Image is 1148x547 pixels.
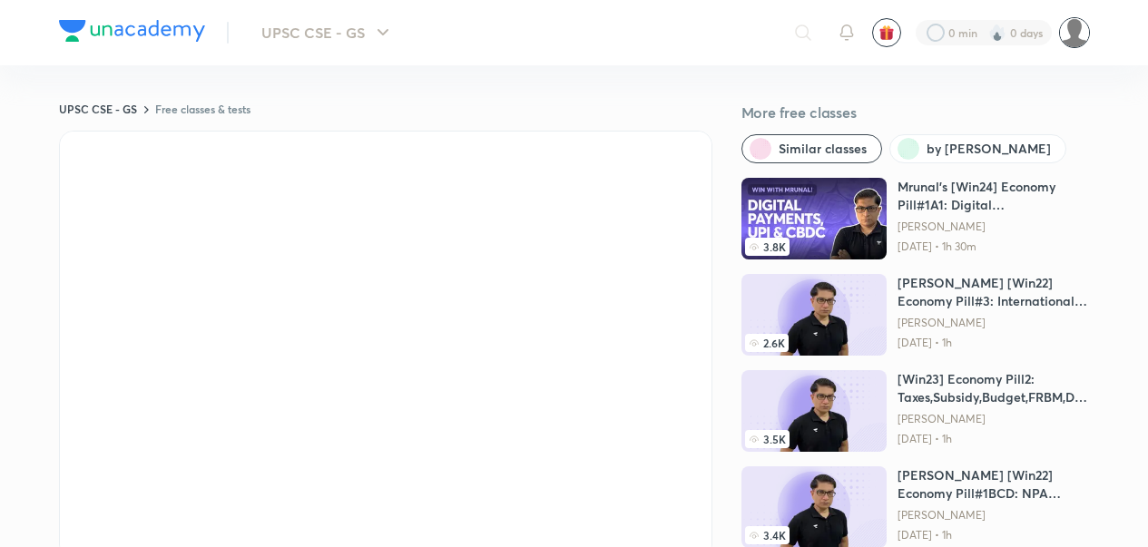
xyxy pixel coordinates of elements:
a: [PERSON_NAME] [898,508,1090,523]
img: avatar [878,24,895,41]
p: [DATE] • 1h 30m [898,239,1090,254]
p: [DATE] • 1h [898,336,1090,350]
h6: Mrunal's [Win24] Economy Pill#1A1: Digital Payments,UPI,CBDC [898,178,1090,214]
a: UPSC CSE - GS [59,102,137,116]
h5: More free classes [741,102,1090,123]
button: by Mrunal Patel [889,134,1066,163]
button: avatar [872,18,901,47]
img: Company Logo [59,20,205,42]
span: 3.4K [745,526,790,544]
h6: [PERSON_NAME] [Win22] Economy Pill#3: International Trade, BoP, CAD [898,274,1090,310]
a: [PERSON_NAME] [898,316,1090,330]
a: Company Logo [59,20,205,46]
a: Free classes & tests [155,102,250,116]
img: Ram [1059,17,1090,48]
button: Similar classes [741,134,882,163]
span: by Mrunal Patel [927,140,1051,158]
span: 2.6K [745,334,789,352]
span: 3.8K [745,238,790,256]
h6: [PERSON_NAME] [Win22] Economy Pill#1BCD: NPA ShareMarket Insurance [898,466,1090,503]
p: [DATE] • 1h [898,432,1090,446]
span: 3.5K [745,430,790,448]
a: [PERSON_NAME] [898,412,1090,426]
button: UPSC CSE - GS [250,15,405,51]
p: [DATE] • 1h [898,528,1090,542]
a: [PERSON_NAME] [898,220,1090,234]
img: streak [988,24,1006,42]
span: Similar classes [779,140,867,158]
h6: [Win23] Economy Pill2: Taxes,Subsidy,Budget,FRBM,Disinvest [898,370,1090,406]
